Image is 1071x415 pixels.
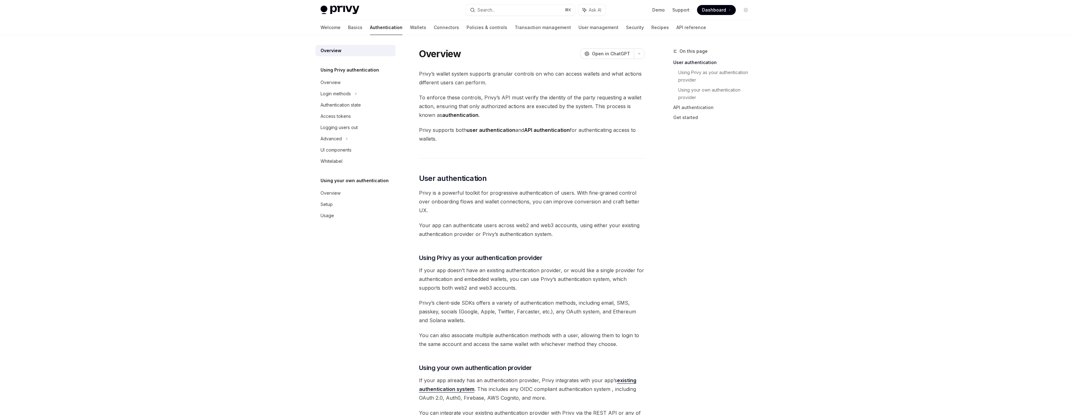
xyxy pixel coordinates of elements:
button: Ask AI [578,4,606,16]
a: Support [672,7,690,13]
span: Privy’s wallet system supports granular controls on who can access wallets and what actions diffe... [419,69,644,87]
button: Toggle dark mode [741,5,751,15]
button: Search...⌘K [466,4,575,16]
span: Dashboard [702,7,726,13]
a: Using your own authentication provider [678,85,756,102]
strong: user authentication [467,127,515,133]
a: Policies & controls [467,20,507,35]
a: Dashboard [697,5,736,15]
span: Your app can authenticate users across web2 and web3 accounts, using either your existing authent... [419,221,644,238]
span: ⌘ K [565,7,571,12]
span: To enforce these controls, Privy’s API must verify the identity of the party requesting a wallet ... [419,93,644,119]
a: Setup [316,199,396,210]
a: Welcome [321,20,341,35]
button: Open in ChatGPT [580,48,634,59]
a: Overview [316,187,396,199]
a: API reference [676,20,706,35]
h5: Using Privy authentication [321,66,379,74]
span: Privy’s client-side SDKs offers a variety of authentication methods, including email, SMS, passke... [419,298,644,325]
div: Setup [321,201,333,208]
div: Overview [321,79,341,86]
span: Using Privy as your authentication provider [419,253,543,262]
span: If your app doesn’t have an existing authentication provider, or would like a single provider for... [419,266,644,292]
div: Overview [321,189,341,197]
a: Transaction management [515,20,571,35]
div: Access tokens [321,112,351,120]
img: light logo [321,6,359,14]
span: Open in ChatGPT [592,51,630,57]
a: Authentication state [316,99,396,111]
div: Usage [321,212,334,219]
a: Logging users out [316,122,396,133]
a: Overview [316,77,396,88]
a: Usage [316,210,396,221]
a: Basics [348,20,362,35]
a: Security [626,20,644,35]
a: Wallets [410,20,426,35]
span: On this page [679,47,708,55]
div: Login methods [321,90,351,97]
span: Using your own authentication provider [419,363,532,372]
h5: Using your own authentication [321,177,389,184]
span: You can also associate multiple authentication methods with a user, allowing them to login to the... [419,331,644,348]
strong: authentication [442,112,478,118]
a: API authentication [673,102,756,112]
span: Ask AI [589,7,601,13]
a: Whitelabel [316,156,396,167]
span: User authentication [419,173,487,183]
h1: Overview [419,48,461,59]
strong: API authentication [524,127,570,133]
a: Connectors [434,20,459,35]
a: User management [578,20,619,35]
a: Recipes [651,20,669,35]
span: Privy supports both and for authenticating access to wallets. [419,126,644,143]
span: If your app already has an authentication provider, Privy integrates with your app’s . This inclu... [419,376,644,402]
a: Overview [316,45,396,56]
div: Search... [477,6,495,14]
div: Authentication state [321,101,361,109]
div: Advanced [321,135,342,142]
a: Authentication [370,20,402,35]
span: Privy is a powerful toolkit for progressive authentication of users. With fine-grained control ov... [419,188,644,215]
a: User authentication [673,57,756,67]
a: Access tokens [316,111,396,122]
div: Logging users out [321,124,358,131]
a: Using Privy as your authentication provider [678,67,756,85]
div: UI components [321,146,351,154]
a: Get started [673,112,756,122]
a: Demo [652,7,665,13]
div: Whitelabel [321,157,342,165]
a: UI components [316,144,396,156]
div: Overview [321,47,341,54]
